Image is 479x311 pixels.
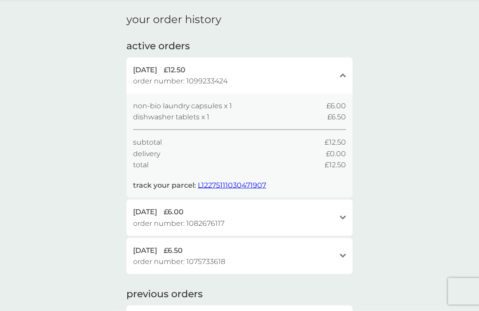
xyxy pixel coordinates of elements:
[133,206,157,218] span: [DATE]
[133,218,224,229] span: order number: 1082676117
[133,180,266,191] p: track your parcel:
[325,137,346,148] span: £12.50
[164,245,183,256] span: £6.50
[133,64,157,76] span: [DATE]
[133,75,228,87] span: order number: 1099233424
[133,137,162,148] span: subtotal
[133,245,157,256] span: [DATE]
[325,159,346,171] span: £12.50
[133,159,149,171] span: total
[126,13,221,26] h1: your order history
[126,39,190,53] h2: active orders
[133,148,160,160] span: delivery
[126,287,203,301] h2: previous orders
[133,100,232,112] span: non-bio laundry capsules x 1
[133,111,209,123] span: dishwasher tablets x 1
[198,181,266,189] a: L12275111030471907
[327,111,346,123] span: £6.50
[326,100,346,112] span: £6.00
[164,64,185,76] span: £12.50
[326,148,346,160] span: £0.00
[133,256,225,268] span: order number: 1075733618
[164,206,184,218] span: £6.00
